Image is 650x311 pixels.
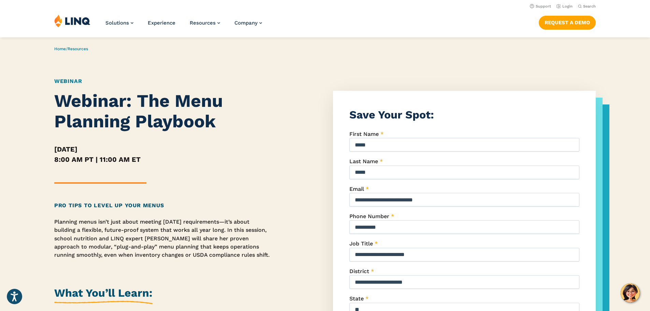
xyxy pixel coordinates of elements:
[190,20,216,26] span: Resources
[54,218,271,259] p: Planning menus isn’t just about meeting [DATE] requirements—it’s about building a flexible, futur...
[578,4,596,9] button: Open Search Bar
[234,20,262,26] a: Company
[105,20,129,26] span: Solutions
[349,108,434,121] strong: Save Your Spot:
[349,131,379,137] span: First Name
[148,20,175,26] a: Experience
[349,213,389,220] span: Phone Number
[349,158,378,165] span: Last Name
[54,285,153,304] h2: What You’ll Learn:
[190,20,220,26] a: Resources
[621,283,640,302] button: Hello, have a question? Let’s chat.
[54,144,271,154] h5: [DATE]
[105,20,133,26] a: Solutions
[54,46,66,51] a: Home
[54,78,82,84] a: Webinar
[54,154,271,165] h5: 8:00 AM PT | 11:00 AM ET
[349,268,369,274] span: District
[54,201,271,210] h2: Pro Tips to Level Up Your Menus
[234,20,258,26] span: Company
[539,14,596,29] nav: Button Navigation
[557,4,573,9] a: Login
[68,46,88,51] a: Resources
[349,186,364,192] span: Email
[54,14,90,27] img: LINQ | K‑12 Software
[54,91,271,132] h1: Webinar: The Menu Planning Playbook
[105,14,262,37] nav: Primary Navigation
[539,16,596,29] a: Request a Demo
[349,240,373,247] span: Job Title
[54,46,88,51] span: /
[349,295,364,302] span: State
[530,4,551,9] a: Support
[583,4,596,9] span: Search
